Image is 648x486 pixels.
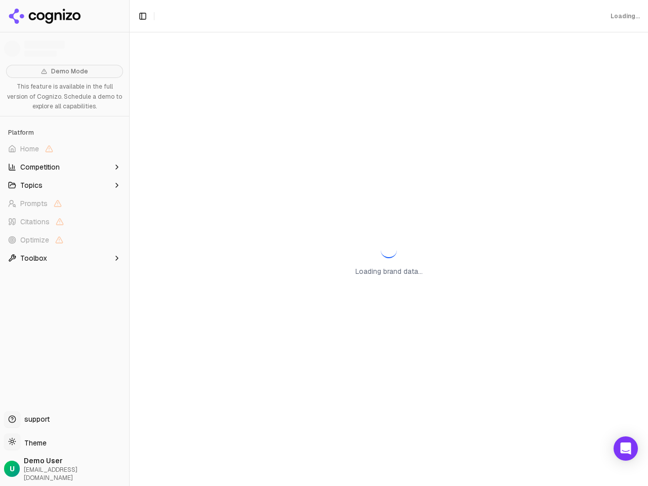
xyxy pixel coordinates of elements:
[355,266,423,276] p: Loading brand data...
[611,12,640,20] div: Loading...
[20,162,60,172] span: Competition
[20,144,39,154] span: Home
[20,438,47,448] span: Theme
[24,456,125,466] span: Demo User
[614,436,638,461] div: Open Intercom Messenger
[24,466,125,482] span: [EMAIL_ADDRESS][DOMAIN_NAME]
[20,253,47,263] span: Toolbox
[20,235,49,245] span: Optimize
[6,82,123,112] p: This feature is available in the full version of Cognizo. Schedule a demo to explore all capabili...
[4,125,125,141] div: Platform
[51,67,88,75] span: Demo Mode
[4,159,125,175] button: Competition
[20,217,50,227] span: Citations
[20,414,50,424] span: support
[4,250,125,266] button: Toolbox
[20,198,48,209] span: Prompts
[4,177,125,193] button: Topics
[20,180,43,190] span: Topics
[10,464,15,474] span: U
